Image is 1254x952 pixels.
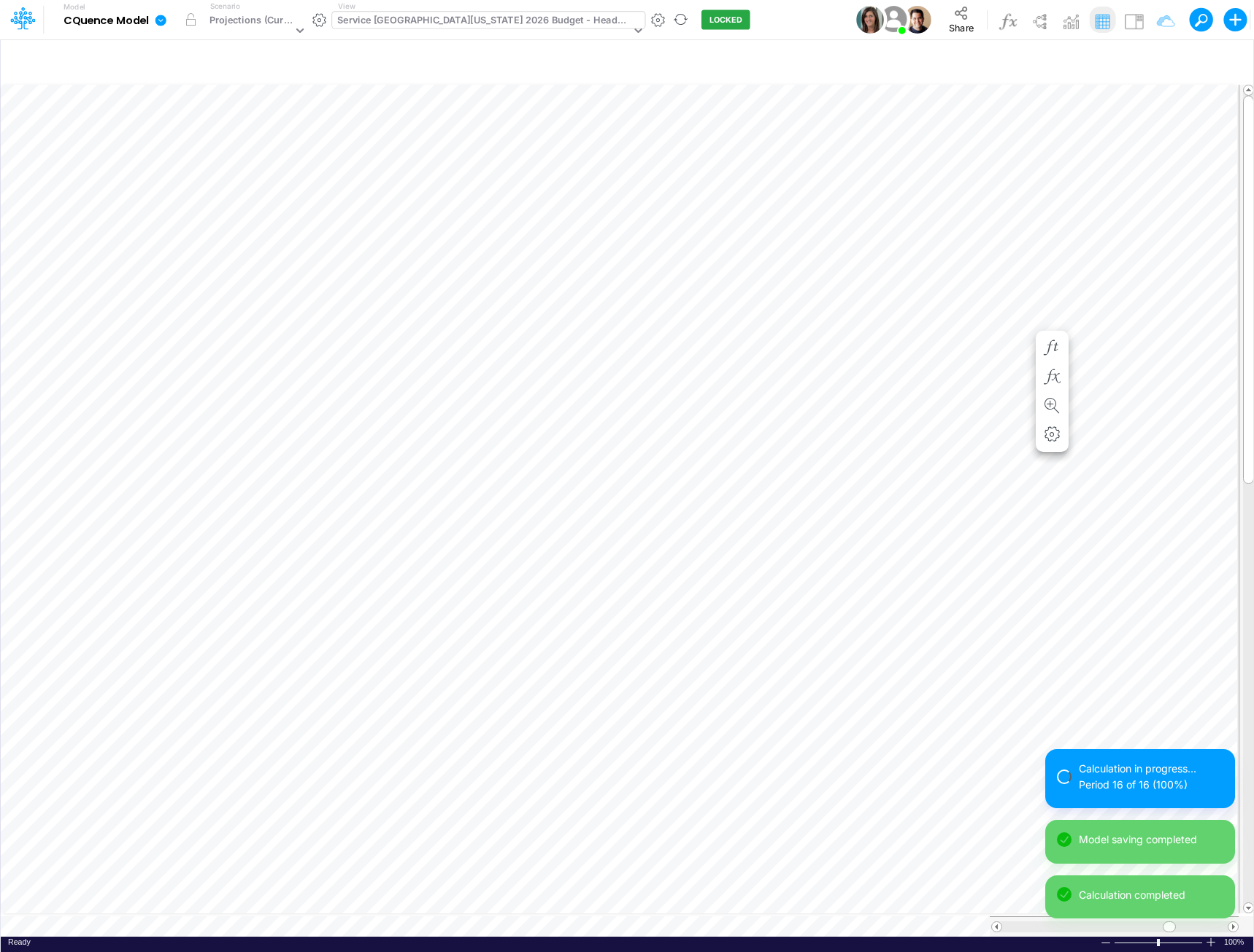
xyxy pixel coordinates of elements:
[1224,937,1246,948] div: Zoom level
[1224,937,1246,948] span: 100%
[1079,832,1223,847] div: Model saving completed
[1100,937,1112,948] div: Zoom Out
[904,6,931,34] img: User Image Icon
[8,937,31,948] div: In Ready mode
[856,6,884,34] img: User Image Icon
[338,1,355,12] label: View
[701,10,750,30] button: LOCKED
[1079,761,1223,791] div: Calculation in progress... Period 16 of 16 (100%)
[877,3,910,36] img: User Image Icon
[8,937,31,946] span: Ready
[1079,887,1223,902] div: Calculation completed
[337,13,630,30] div: Service [GEOGRAPHIC_DATA][US_STATE] 2026 Budget - Headcount
[64,15,149,28] b: CQuence Model
[938,1,985,38] button: Share
[210,1,240,12] label: Scenario
[1205,937,1217,948] div: Zoom In
[64,3,85,12] label: Model
[1114,937,1205,948] div: Zoom
[1157,939,1160,946] div: Zoom
[13,46,936,76] input: Type a title here
[949,22,974,33] span: Share
[209,13,292,30] div: Projections (Current)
